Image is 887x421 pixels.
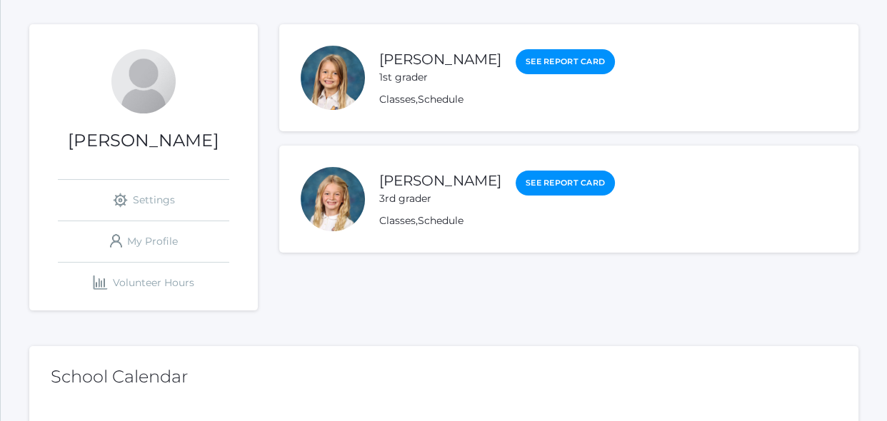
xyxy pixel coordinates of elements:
[29,131,258,150] h1: [PERSON_NAME]
[379,213,615,228] div: ,
[418,214,463,227] a: Schedule
[111,49,176,113] div: Sarah Armstrong
[418,93,463,106] a: Schedule
[301,167,365,231] div: Sadie Armstrong
[58,180,229,220] a: Settings
[58,221,229,262] a: My Profile
[516,49,615,74] a: See Report Card
[301,46,365,110] div: Isla Armstrong
[379,214,416,227] a: Classes
[379,93,416,106] a: Classes
[379,92,615,107] div: ,
[379,172,501,189] a: [PERSON_NAME]
[51,367,837,386] h2: School Calendar
[379,191,501,206] div: 3rd grader
[516,171,615,196] a: See Report Card
[58,263,229,303] a: Volunteer Hours
[379,70,501,85] div: 1st grader
[379,51,501,68] a: [PERSON_NAME]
